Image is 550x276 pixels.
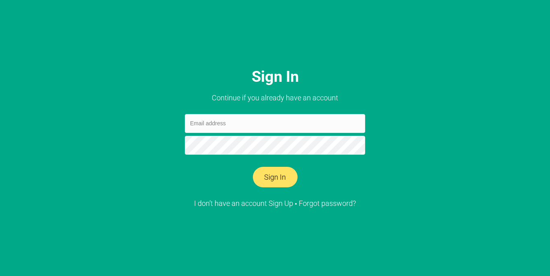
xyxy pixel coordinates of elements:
[185,114,365,133] input: Email address
[295,201,297,207] span: •
[299,199,356,208] a: Forgot password?
[207,93,343,102] h2: Continue if you already have an account
[252,68,299,86] h1: Sign In
[253,167,298,188] button: Sign In
[194,199,293,208] a: I don’t have an account Sign Up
